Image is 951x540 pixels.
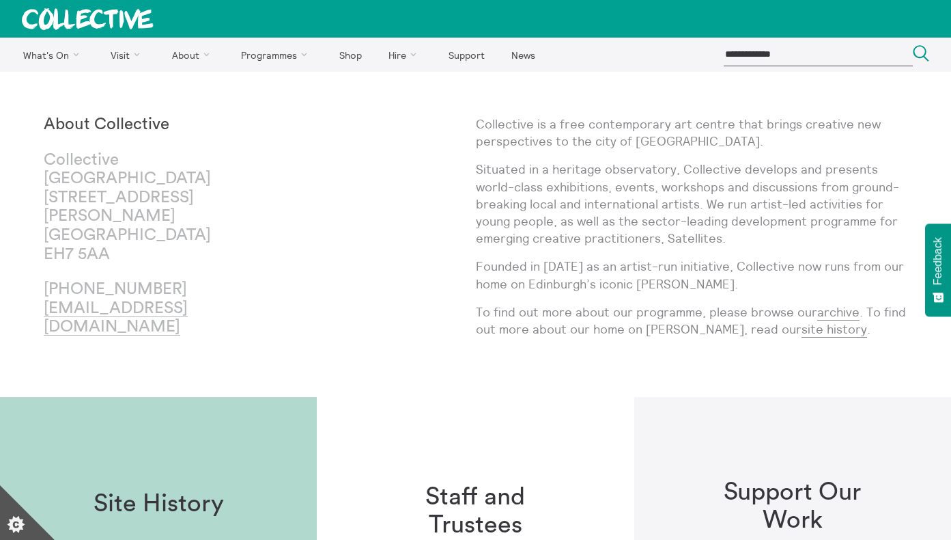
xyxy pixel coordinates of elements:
[476,303,908,338] p: To find out more about our programme, please browse our . To find out more about our home on [PER...
[436,38,496,72] a: Support
[229,38,325,72] a: Programmes
[801,321,867,338] a: site history
[11,38,96,72] a: What's On
[99,38,158,72] a: Visit
[476,116,908,150] p: Collective is a free contemporary art centre that brings creative new perspectives to the city of...
[44,151,259,265] p: Collective [GEOGRAPHIC_DATA] [STREET_ADDRESS][PERSON_NAME] [GEOGRAPHIC_DATA] EH7 5AA
[44,280,259,337] p: [PHONE_NUMBER]
[932,237,944,285] span: Feedback
[377,38,434,72] a: Hire
[44,116,169,133] strong: About Collective
[388,483,563,540] h1: Staff and Trustees
[817,304,860,321] a: archive
[44,300,188,336] a: [EMAIL_ADDRESS][DOMAIN_NAME]
[499,38,547,72] a: News
[476,258,908,292] p: Founded in [DATE] as an artist-run initiative, Collective now runs from our home on Edinburgh’s i...
[160,38,227,72] a: About
[94,490,224,518] h1: Site History
[925,224,951,316] button: Feedback - Show survey
[705,478,880,535] h1: Support Our Work
[476,161,908,247] p: Situated in a heritage observatory, Collective develops and presents world-class exhibitions, eve...
[327,38,373,72] a: Shop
